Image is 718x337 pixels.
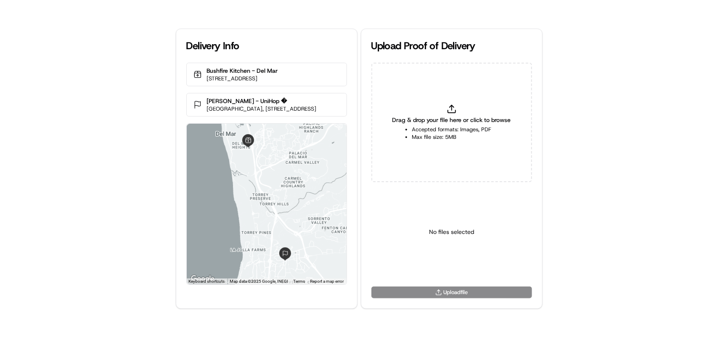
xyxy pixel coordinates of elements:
[207,75,278,82] p: [STREET_ADDRESS]
[412,133,491,141] li: Max file size: 5MB
[412,126,491,133] li: Accepted formats: Images, PDF
[207,105,317,113] p: [GEOGRAPHIC_DATA], [STREET_ADDRESS]
[294,279,305,284] a: Terms (opens in new tab)
[392,116,511,124] span: Drag & drop your file here or click to browse
[429,228,474,236] p: No files selected
[207,66,278,75] p: Bushfire Kitchen - Del Mar
[230,279,289,284] span: Map data ©2025 Google, INEGI
[189,273,217,284] a: Open this area in Google Maps (opens a new window)
[186,39,347,53] div: Delivery Info
[189,273,217,284] img: Google
[310,279,344,284] a: Report a map error
[371,39,532,53] div: Upload Proof of Delivery
[207,97,317,105] p: [PERSON_NAME] - UniHop �
[189,279,225,284] button: Keyboard shortcuts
